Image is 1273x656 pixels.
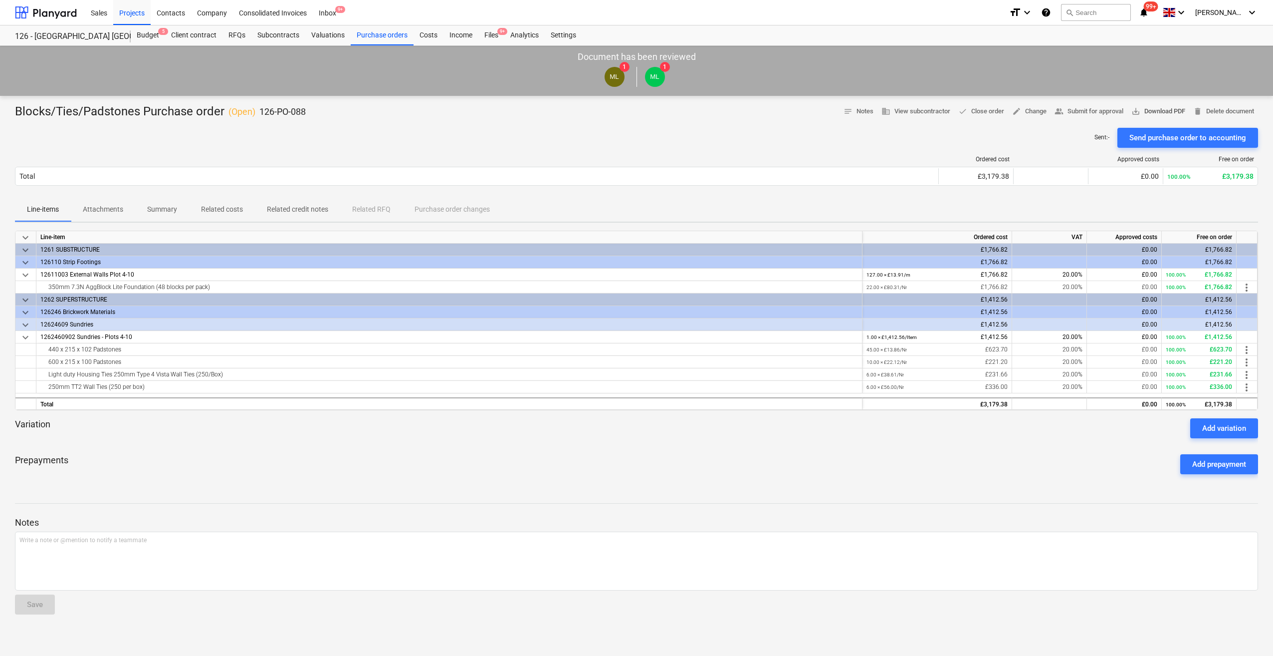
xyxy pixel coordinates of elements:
[158,28,168,35] span: 5
[1092,172,1159,180] div: £0.00
[1012,331,1087,343] div: 20.00%
[958,106,1004,117] span: Close order
[1091,398,1157,411] div: £0.00
[1166,319,1232,331] div: £1,412.56
[866,368,1008,381] div: £231.66
[1175,6,1187,18] i: keyboard_arrow_down
[958,107,967,116] span: done
[866,334,917,340] small: 1.00 × £1,412.56 / Item
[1193,106,1254,117] span: Delete document
[545,25,582,45] div: Settings
[40,256,858,268] div: 126110 Strip Footings
[943,172,1009,180] div: £3,179.38
[19,269,31,281] span: keyboard_arrow_down
[1167,156,1254,163] div: Free on order
[1012,107,1021,116] span: edit
[881,107,890,116] span: business
[1091,306,1157,319] div: £0.00
[478,25,504,45] div: Files
[259,106,306,118] p: 126-PO-088
[866,256,1008,269] div: £1,766.82
[650,73,659,80] span: ML
[40,306,858,318] div: 126246 Brickwork Materials
[1009,6,1021,18] i: format_size
[228,106,255,118] p: ( Open )
[1094,133,1109,142] p: Sent : -
[335,6,345,13] span: 9+
[1166,244,1232,256] div: £1,766.82
[1166,398,1232,411] div: £3,179.38
[40,281,858,293] div: 350mm 7.3N AggBlock Lite Foundation (48 blocks per pack)
[36,231,862,244] div: Line-item
[866,281,1008,294] div: £1,766.82
[866,285,907,290] small: 22.00 × £80.31 / Nr
[222,25,251,45] a: RFQs
[1166,381,1232,393] div: £336.00
[862,231,1012,244] div: Ordered cost
[866,347,907,352] small: 45.00 × £13.86 / Nr
[1127,104,1189,119] button: Download PDF
[40,356,858,368] div: 600 x 215 x 100 Padstones
[866,294,1008,306] div: £1,412.56
[866,343,1008,356] div: £623.70
[1241,344,1253,356] span: more_vert
[1193,107,1202,116] span: delete
[866,398,1008,411] div: £3,179.38
[1012,281,1087,294] div: 20.00%
[1012,106,1047,117] span: Change
[1091,269,1157,281] div: £0.00
[1131,106,1185,117] span: Download PDF
[620,62,630,72] span: 1
[1166,334,1186,340] small: 100.00%
[83,204,123,215] p: Attachments
[40,244,858,256] div: 1261 SUBSTRUCTURE
[1180,454,1258,474] button: Add prepayment
[1091,256,1157,269] div: £0.00
[1051,104,1127,119] button: Submit for approval
[1087,231,1162,244] div: Approved costs
[504,25,545,45] a: Analytics
[40,333,132,340] span: 1262460902 Sundries - Plots 4-10
[866,331,1008,343] div: £1,412.56
[1091,294,1157,306] div: £0.00
[19,244,31,256] span: keyboard_arrow_down
[1241,369,1253,381] span: more_vert
[40,381,858,393] div: 250mm TT2 Wall Ties (250 per box)
[1241,282,1253,294] span: more_vert
[866,359,907,365] small: 10.00 × £22.12 / Nr
[1144,1,1158,11] span: 99+
[1166,272,1186,278] small: 100.00%
[1166,402,1186,407] small: 100.00%
[36,397,862,410] div: Total
[131,25,165,45] div: Budget
[1091,319,1157,331] div: £0.00
[1166,331,1232,343] div: £1,412.56
[1041,6,1051,18] i: Knowledge base
[1223,608,1273,656] iframe: Chat Widget
[40,343,858,355] div: 440 x 215 x 102 Padstones
[1065,8,1073,16] span: search
[478,25,504,45] a: Files9+
[497,28,507,35] span: 9+
[1166,285,1186,290] small: 100.00%
[881,106,950,117] span: View subcontractor
[1166,281,1232,294] div: £1,766.82
[201,204,243,215] p: Related costs
[943,156,1010,163] div: Ordered cost
[578,51,696,63] p: Document has been reviewed
[1055,107,1063,116] span: people_alt
[605,67,625,87] div: Martin Lill
[1167,173,1191,180] small: 100.00%
[1166,306,1232,319] div: £1,412.56
[131,25,165,45] a: Budget5
[954,104,1008,119] button: Close order
[1166,269,1232,281] div: £1,766.82
[1166,256,1232,269] div: £1,766.82
[165,25,222,45] a: Client contract
[844,106,873,117] span: Notes
[305,25,351,45] a: Valuations
[1012,368,1087,381] div: 20.00%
